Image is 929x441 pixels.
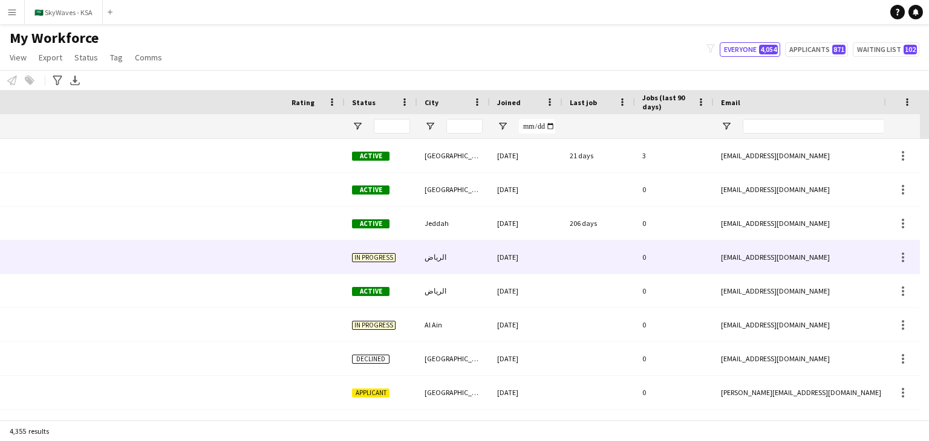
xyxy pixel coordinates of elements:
[70,50,103,65] a: Status
[832,45,846,54] span: 871
[352,98,376,107] span: Status
[425,121,435,132] button: Open Filter Menu
[292,98,315,107] span: Rating
[904,45,917,54] span: 102
[50,73,65,88] app-action-btn: Advanced filters
[68,73,82,88] app-action-btn: Export XLSX
[352,253,396,262] span: In progress
[417,376,490,409] div: [GEOGRAPHIC_DATA]
[720,42,780,57] button: Everyone4,054
[417,274,490,307] div: الرياض
[417,240,490,274] div: الرياض
[570,98,597,107] span: Last job
[497,121,508,132] button: Open Filter Menu
[759,45,778,54] span: 4,054
[417,139,490,172] div: [GEOGRAPHIC_DATA]
[490,274,562,307] div: [DATE]
[417,308,490,341] div: Al Ain
[490,173,562,206] div: [DATE]
[10,29,99,47] span: My Workforce
[352,152,390,161] span: Active
[490,376,562,409] div: [DATE]
[374,119,410,134] input: Status Filter Input
[352,355,390,364] span: Declined
[490,308,562,341] div: [DATE]
[352,321,396,330] span: In progress
[135,52,162,63] span: Comms
[130,50,167,65] a: Comms
[352,121,363,132] button: Open Filter Menu
[34,50,67,65] a: Export
[721,98,740,107] span: Email
[635,342,714,375] div: 0
[497,98,521,107] span: Joined
[10,52,27,63] span: View
[785,42,848,57] button: Applicants871
[25,1,103,24] button: 🇸🇦 SkyWaves - KSA
[417,207,490,240] div: Jeddah
[352,388,390,398] span: Applicant
[490,139,562,172] div: [DATE]
[635,173,714,206] div: 0
[635,240,714,274] div: 0
[635,139,714,172] div: 3
[853,42,919,57] button: Waiting list102
[39,52,62,63] span: Export
[5,50,31,65] a: View
[562,139,635,172] div: 21 days
[110,52,123,63] span: Tag
[519,119,555,134] input: Joined Filter Input
[721,121,732,132] button: Open Filter Menu
[352,185,390,195] span: Active
[352,287,390,296] span: Active
[635,376,714,409] div: 0
[490,207,562,240] div: [DATE]
[490,240,562,274] div: [DATE]
[352,219,390,228] span: Active
[642,93,692,111] span: Jobs (last 90 days)
[417,173,490,206] div: [GEOGRAPHIC_DATA]
[490,342,562,375] div: [DATE]
[425,98,438,107] span: City
[635,207,714,240] div: 0
[74,52,98,63] span: Status
[635,308,714,341] div: 0
[446,119,483,134] input: City Filter Input
[105,50,128,65] a: Tag
[417,342,490,375] div: [GEOGRAPHIC_DATA]
[562,207,635,240] div: 206 days
[635,274,714,307] div: 0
